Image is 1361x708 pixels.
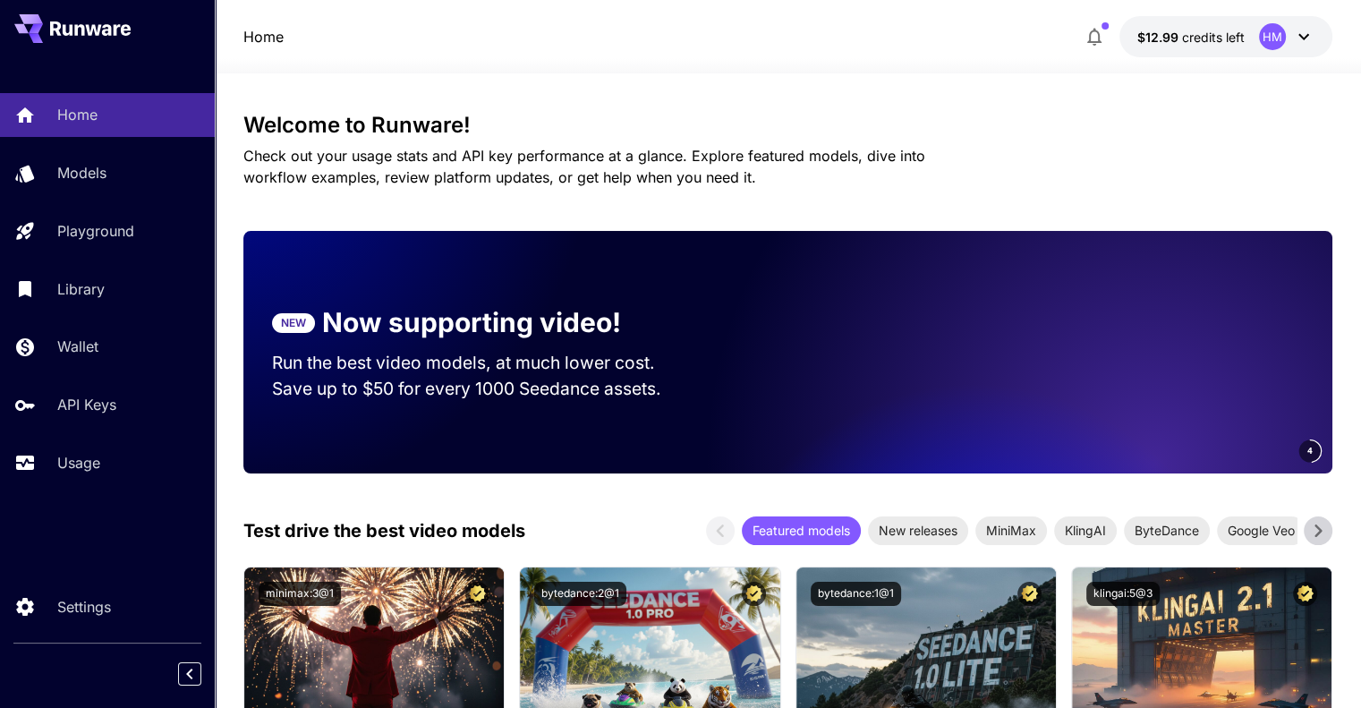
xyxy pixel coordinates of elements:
[272,350,689,376] p: Run the best video models, at much lower cost.
[57,394,116,415] p: API Keys
[1054,521,1117,540] span: KlingAI
[742,521,861,540] span: Featured models
[534,582,626,606] button: bytedance:2@1
[281,315,306,331] p: NEW
[868,516,968,545] div: New releases
[57,336,98,357] p: Wallet
[57,162,106,183] p: Models
[57,220,134,242] p: Playground
[243,26,284,47] a: Home
[811,582,901,606] button: bytedance:1@1
[465,582,489,606] button: Certified Model – Vetted for best performance and includes a commercial license.
[1119,16,1332,57] button: $12.99119HM
[1293,582,1317,606] button: Certified Model – Vetted for best performance and includes a commercial license.
[868,521,968,540] span: New releases
[243,517,525,544] p: Test drive the best video models
[178,662,201,686] button: Collapse sidebar
[259,582,341,606] button: minimax:3@1
[1217,521,1306,540] span: Google Veo
[1307,444,1313,457] span: 4
[1182,30,1245,45] span: credits left
[1137,28,1245,47] div: $12.99119
[57,452,100,473] p: Usage
[1086,582,1160,606] button: klingai:5@3
[742,582,766,606] button: Certified Model – Vetted for best performance and includes a commercial license.
[243,113,1332,138] h3: Welcome to Runware!
[243,147,925,186] span: Check out your usage stats and API key performance at a glance. Explore featured models, dive int...
[1137,30,1182,45] span: $12.99
[57,596,111,618] p: Settings
[975,521,1047,540] span: MiniMax
[1124,521,1210,540] span: ByteDance
[322,303,621,343] p: Now supporting video!
[742,516,861,545] div: Featured models
[191,658,215,690] div: Collapse sidebar
[57,278,105,300] p: Library
[1259,23,1286,50] div: HM
[243,26,284,47] nav: breadcrumb
[272,376,689,402] p: Save up to $50 for every 1000 Seedance assets.
[1017,582,1042,606] button: Certified Model – Vetted for best performance and includes a commercial license.
[1124,516,1210,545] div: ByteDance
[57,104,98,125] p: Home
[1054,516,1117,545] div: KlingAI
[975,516,1047,545] div: MiniMax
[1217,516,1306,545] div: Google Veo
